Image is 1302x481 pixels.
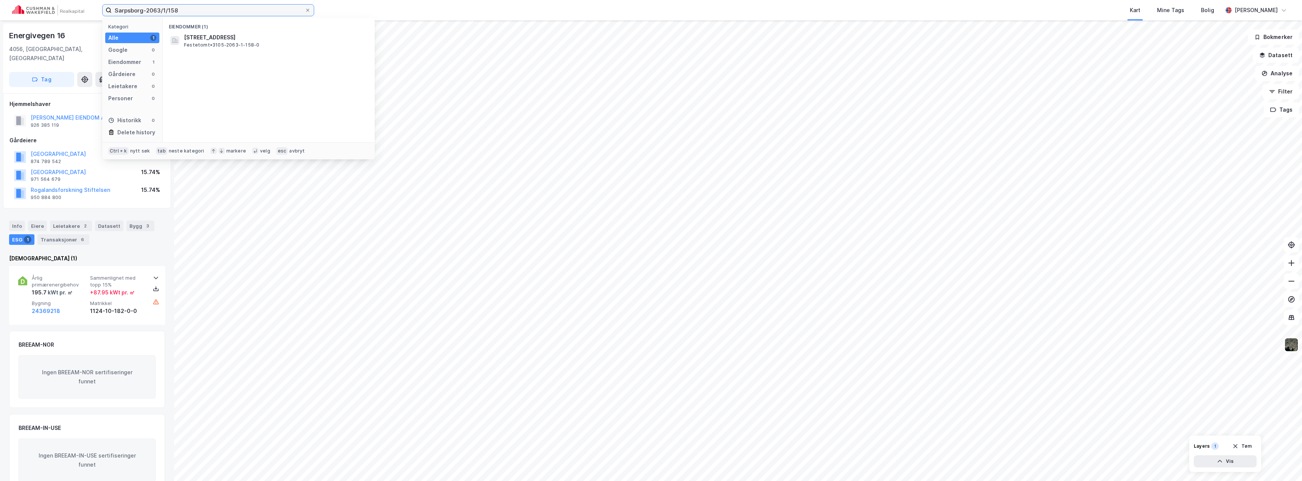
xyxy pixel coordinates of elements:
div: 1 [1211,442,1219,450]
div: Info [9,221,25,231]
iframe: Chat Widget [1264,445,1302,481]
div: BREEAM-IN-USE [19,423,61,433]
div: 1 [150,35,156,41]
div: 0 [150,71,156,77]
div: velg [260,148,270,154]
button: Datasett [1253,48,1299,63]
div: Hjemmelshaver [9,100,165,109]
div: 0 [150,117,156,123]
div: Bolig [1201,6,1214,15]
div: kWt pr. ㎡ [47,288,73,297]
div: Personer [108,94,133,103]
div: 3 [144,222,151,230]
div: Ctrl + k [108,147,129,155]
div: nytt søk [130,148,150,154]
div: 15.74% [141,168,160,177]
div: 926 385 119 [31,122,59,128]
div: Historikk [108,116,141,125]
div: 0 [150,47,156,53]
div: Datasett [95,221,123,231]
div: 874 789 542 [31,159,61,165]
div: [PERSON_NAME] [1235,6,1278,15]
div: Eiere [28,221,47,231]
button: Filter [1263,84,1299,99]
div: tab [156,147,167,155]
div: Transaksjoner [37,234,89,245]
button: Vis [1194,455,1257,467]
div: avbryt [289,148,305,154]
div: Alle [108,33,118,42]
span: Festetomt • 3105-2063-1-158-0 [184,42,259,48]
img: 9k= [1284,338,1299,352]
div: Google [108,45,128,54]
div: Delete history [117,128,155,137]
div: 1124-10-182-0-0 [90,307,145,316]
span: Sammenlignet med topp 15% [90,275,145,288]
button: 24369218 [32,307,60,316]
div: 1 [150,59,156,65]
div: Energivegen 16 [9,30,67,42]
img: cushman-wakefield-realkapital-logo.202ea83816669bd177139c58696a8fa1.svg [12,5,84,16]
div: Bygg [126,221,154,231]
div: 195.7 [32,288,73,297]
div: Gårdeiere [9,136,165,145]
div: Kontrollprogram for chat [1264,445,1302,481]
div: 950 884 800 [31,195,61,201]
div: 6 [79,236,86,243]
div: esc [276,147,288,155]
div: + 87.95 kWt pr. ㎡ [90,288,135,297]
div: Gårdeiere [108,70,135,79]
button: Tøm [1227,440,1257,452]
div: Eiendommer [108,58,141,67]
div: 15.74% [141,185,160,195]
div: Layers [1194,443,1210,449]
div: neste kategori [169,148,204,154]
div: Leietakere [108,82,137,91]
div: 971 564 679 [31,176,61,182]
div: ESG [9,234,34,245]
button: Tag [9,72,74,87]
span: Matrikkel [90,300,145,307]
div: 1 [24,236,31,243]
button: Tags [1264,102,1299,117]
div: Mine Tags [1157,6,1184,15]
button: Bokmerker [1248,30,1299,45]
div: 4056, [GEOGRAPHIC_DATA], [GEOGRAPHIC_DATA] [9,45,134,63]
div: Kart [1130,6,1140,15]
input: Søk på adresse, matrikkel, gårdeiere, leietakere eller personer [112,5,305,16]
div: 0 [150,95,156,101]
div: BREEAM-NOR [19,340,54,349]
div: 2 [81,222,89,230]
span: [STREET_ADDRESS] [184,33,366,42]
span: Årlig primærenergibehov [32,275,87,288]
div: [DEMOGRAPHIC_DATA] (1) [9,254,165,263]
div: Eiendommer (1) [163,18,375,31]
div: Ingen BREEAM-NOR sertifiseringer funnet [19,355,156,398]
button: Analyse [1255,66,1299,81]
div: Kategori [108,24,159,30]
div: Leietakere [50,221,92,231]
div: markere [226,148,246,154]
span: Bygning [32,300,87,307]
div: 0 [150,83,156,89]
